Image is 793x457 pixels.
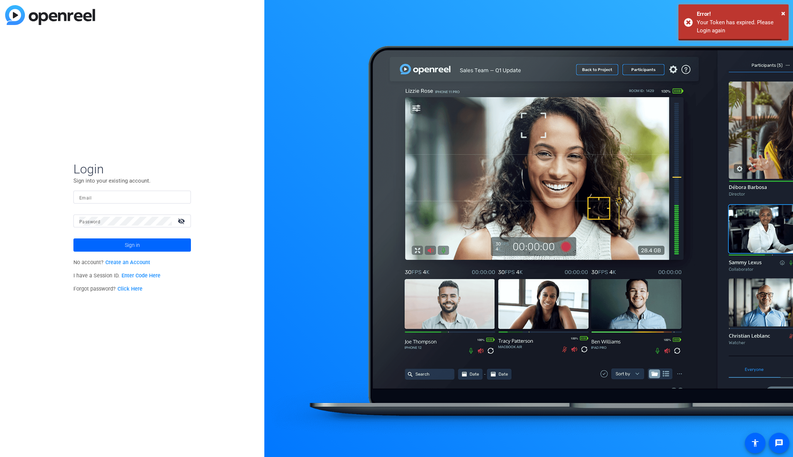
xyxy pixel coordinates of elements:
[105,259,150,266] a: Create an Account
[697,10,783,18] div: Error!
[117,286,142,292] a: Click Here
[73,238,191,252] button: Sign in
[775,439,783,447] mat-icon: message
[781,8,785,19] button: Close
[125,236,140,254] span: Sign in
[79,195,91,201] mat-label: Email
[781,9,785,18] span: ×
[73,161,191,177] span: Login
[79,219,100,224] mat-label: Password
[5,5,95,25] img: blue-gradient.svg
[73,259,150,266] span: No account?
[173,216,191,226] mat-icon: visibility_off
[73,177,191,185] p: Sign into your existing account.
[73,286,142,292] span: Forgot password?
[79,193,185,202] input: Enter Email Address
[122,273,160,279] a: Enter Code Here
[697,18,783,35] div: Your Token has expired. Please Login again
[751,439,760,447] mat-icon: accessibility
[73,273,160,279] span: I have a Session ID.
